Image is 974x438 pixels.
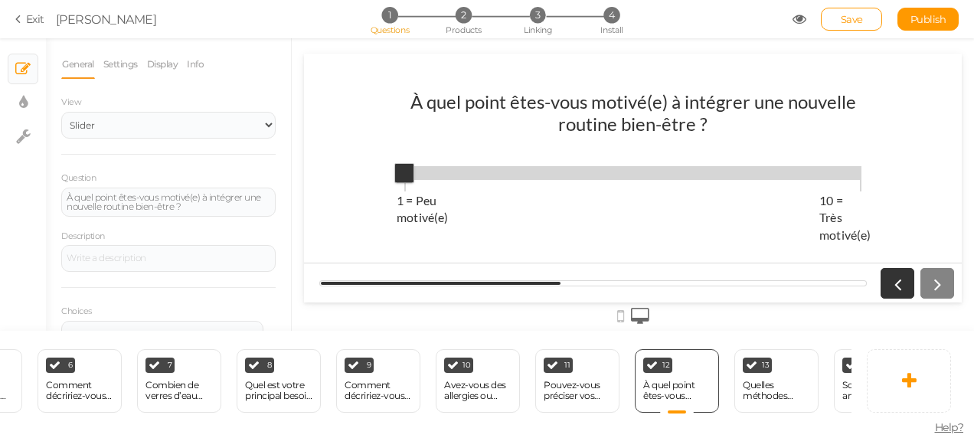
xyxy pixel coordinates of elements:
[842,380,910,401] div: Souhaitez-vous améliorer un aspect particulier de votre beauté ?
[462,361,470,369] span: 10
[524,25,551,35] span: Linking
[762,361,769,369] span: 13
[267,361,272,369] span: 8
[821,8,882,31] div: Save
[336,349,420,413] div: 9 Comment décririez-vous votre peau ?
[662,361,669,369] span: 12
[186,50,204,79] a: Info
[910,13,946,25] span: Publish
[530,7,546,23] span: 3
[600,25,623,35] span: Install
[635,349,719,413] div: 12 À quel point êtes-vous motivé(e) à intégrer une nouvelle routine bien-être ?
[544,380,611,401] div: Pouvez-vous préciser vos allergies principales ?
[137,349,221,413] div: 7 Combien de verres d’eau buvez-vous en moyenne par jour ?
[245,380,312,401] div: Quel est votre principal besoin capillaire ?
[535,349,619,413] div: 11 Pouvez-vous préciser vos allergies principales ?
[145,380,213,401] div: Combien de verres d’eau buvez-vous en moyenne par jour ?
[841,13,863,25] span: Save
[643,380,711,401] div: À quel point êtes-vous motivé(e) à intégrer une nouvelle routine bien-être ?
[564,361,570,369] span: 11
[61,96,81,107] span: View
[61,50,95,79] a: General
[834,349,918,413] div: 14 Souhaitez-vous améliorer un aspect particulier de votre beauté ?
[237,349,321,413] div: 8 Quel est votre principal besoin capillaire ?
[935,420,964,434] span: Help?
[103,50,139,79] a: Settings
[743,380,810,401] div: Quelles méthodes utilisez-vous pour vous détendre ?
[168,361,172,369] span: 7
[56,10,157,28] div: [PERSON_NAME]
[428,7,499,23] li: 2 Products
[146,50,179,79] a: Display
[456,7,472,23] span: 2
[61,306,92,317] label: Choices
[381,7,397,23] span: 1
[576,7,647,23] li: 4 Install
[371,25,410,35] span: Questions
[61,173,96,184] label: Question
[68,361,73,369] span: 6
[515,139,565,191] span: 10 = Très motivé(e)
[436,349,520,413] div: 10 Avez-vous des allergies ou intolérances connues ?
[367,361,371,369] span: 9
[734,349,819,413] div: 13 Quelles méthodes utilisez-vous pour vous détendre ?
[96,37,563,81] div: À quel point êtes-vous motivé(e) à intégrer une nouvelle routine bien-être ?
[61,231,105,242] label: Description
[93,139,142,174] span: 1 = Peu motivé(e)
[46,380,113,401] div: Comment décririez-vous vos habitudes alimentaires ?
[502,7,574,23] li: 3 Linking
[15,11,44,27] a: Exit
[345,380,412,401] div: Comment décririez-vous votre peau ?
[603,7,619,23] span: 4
[67,330,258,339] div: 1 = Peu motivé(e)
[67,193,270,211] div: À quel point êtes-vous motivé(e) à intégrer une nouvelle routine bien-être ?
[354,7,425,23] li: 1 Questions
[38,349,122,413] div: 6 Comment décririez-vous vos habitudes alimentaires ?
[446,25,482,35] span: Products
[444,380,512,401] div: Avez-vous des allergies ou intolérances connues ?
